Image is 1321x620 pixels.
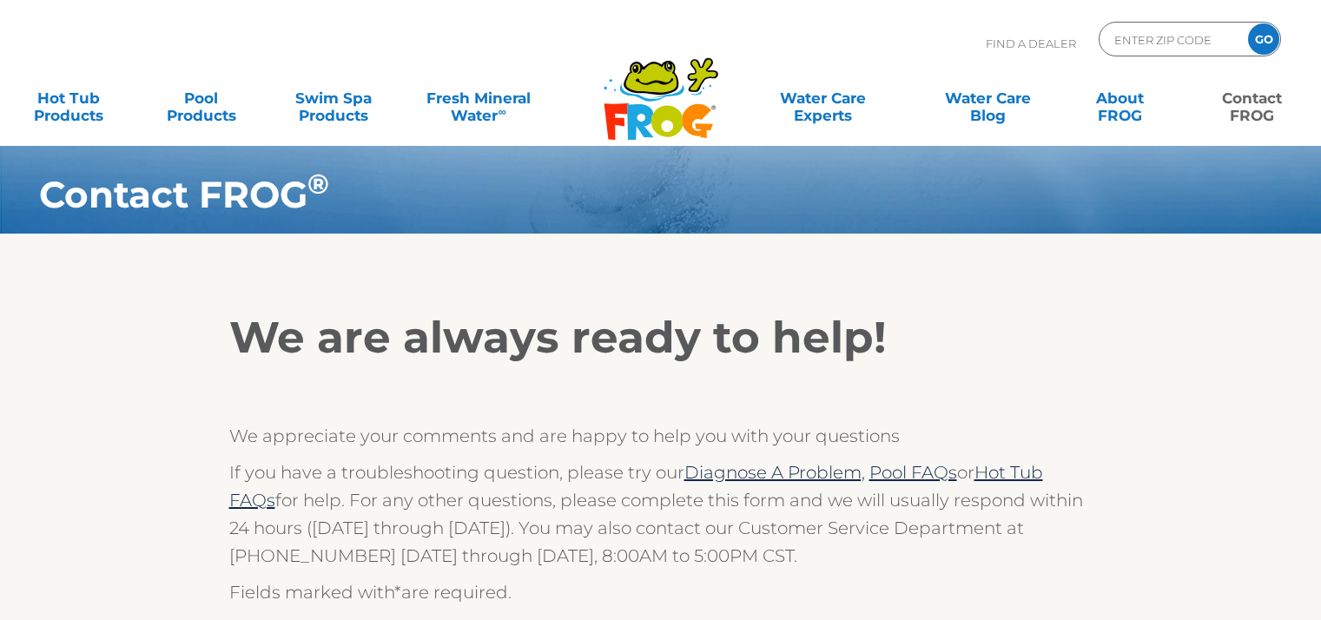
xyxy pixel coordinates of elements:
input: GO [1248,23,1279,55]
a: Hot TubProducts [17,81,120,115]
a: ContactFROG [1201,81,1304,115]
sup: ∞ [498,105,505,118]
a: Water CareExperts [739,81,907,115]
p: We appreciate your comments and are happy to help you with your questions [229,422,1093,450]
a: Swim SpaProducts [282,81,385,115]
a: Pool FAQs [869,462,957,483]
p: Find A Dealer [986,22,1076,65]
img: Frog Products Logo [594,35,728,141]
a: AboutFROG [1068,81,1171,115]
sup: ® [307,168,329,201]
a: PoolProducts [149,81,252,115]
a: Water CareBlog [936,81,1039,115]
a: Fresh MineralWater∞ [414,81,543,115]
a: Diagnose A Problem, [684,462,865,483]
h1: Contact FROG [39,174,1179,215]
p: If you have a troubleshooting question, please try our or for help. For any other questions, plea... [229,458,1093,570]
p: Fields marked with are required. [229,578,1093,606]
h2: We are always ready to help! [229,312,1093,364]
